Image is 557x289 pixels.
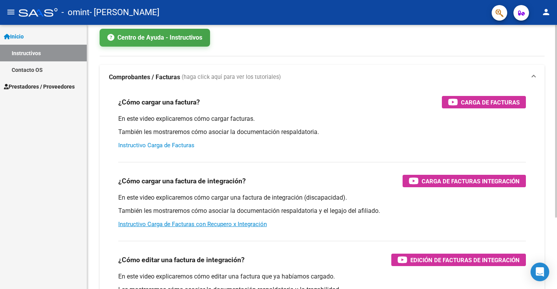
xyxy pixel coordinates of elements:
a: Centro de Ayuda - Instructivos [100,29,210,47]
h3: ¿Cómo editar una factura de integración? [118,254,245,265]
p: En este video explicaremos cómo cargar una factura de integración (discapacidad). [118,193,526,202]
span: Carga de Facturas Integración [422,176,520,186]
div: Open Intercom Messenger [531,263,549,281]
span: (haga click aquí para ver los tutoriales) [182,73,281,82]
span: - omint [61,4,89,21]
span: Prestadores / Proveedores [4,82,75,91]
p: En este video explicaremos cómo cargar facturas. [118,115,526,123]
mat-icon: person [541,7,551,17]
mat-expansion-panel-header: Comprobantes / Facturas (haga click aquí para ver los tutoriales) [100,65,545,90]
a: Instructivo Carga de Facturas con Recupero x Integración [118,221,267,228]
button: Edición de Facturas de integración [391,254,526,266]
span: Carga de Facturas [461,97,520,107]
strong: Comprobantes / Facturas [109,73,180,82]
mat-icon: menu [6,7,16,17]
p: También les mostraremos cómo asociar la documentación respaldatoria. [118,128,526,136]
h3: ¿Cómo cargar una factura? [118,97,200,108]
p: En este video explicaremos cómo editar una factura que ya habíamos cargado. [118,272,526,281]
p: También les mostraremos cómo asociar la documentación respaldatoria y el legajo del afiliado. [118,207,526,215]
a: Instructivo Carga de Facturas [118,142,194,149]
span: - [PERSON_NAME] [89,4,159,21]
h3: ¿Cómo cargar una factura de integración? [118,176,246,186]
button: Carga de Facturas Integración [403,175,526,187]
span: Edición de Facturas de integración [410,255,520,265]
span: Inicio [4,32,24,41]
button: Carga de Facturas [442,96,526,108]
